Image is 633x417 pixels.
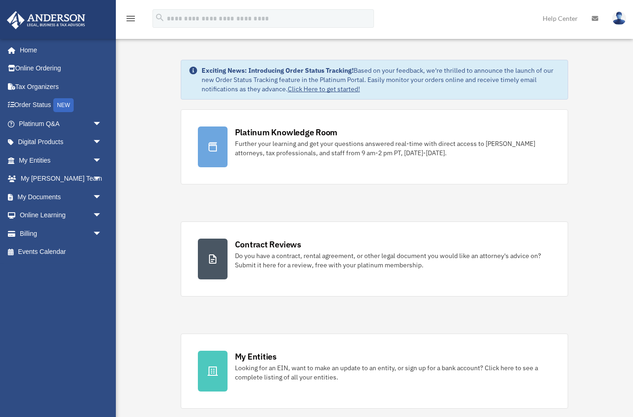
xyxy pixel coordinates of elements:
[93,133,111,152] span: arrow_drop_down
[235,363,551,382] div: Looking for an EIN, want to make an update to an entity, or sign up for a bank account? Click her...
[235,251,551,270] div: Do you have a contract, rental agreement, or other legal document you would like an attorney's ad...
[53,98,74,112] div: NEW
[93,206,111,225] span: arrow_drop_down
[6,114,116,133] a: Platinum Q&Aarrow_drop_down
[6,224,116,243] a: Billingarrow_drop_down
[6,41,111,59] a: Home
[125,16,136,24] a: menu
[202,66,561,94] div: Based on your feedback, we're thrilled to announce the launch of our new Order Status Tracking fe...
[6,96,116,115] a: Order StatusNEW
[181,221,569,297] a: Contract Reviews Do you have a contract, rental agreement, or other legal document you would like...
[125,13,136,24] i: menu
[6,206,116,225] a: Online Learningarrow_drop_down
[6,133,116,152] a: Digital Productsarrow_drop_down
[155,13,165,23] i: search
[6,59,116,78] a: Online Ordering
[93,224,111,243] span: arrow_drop_down
[4,11,88,29] img: Anderson Advisors Platinum Portal
[181,334,569,409] a: My Entities Looking for an EIN, want to make an update to an entity, or sign up for a bank accoun...
[6,170,116,188] a: My [PERSON_NAME] Teamarrow_drop_down
[235,351,277,362] div: My Entities
[6,243,116,261] a: Events Calendar
[6,77,116,96] a: Tax Organizers
[181,109,569,184] a: Platinum Knowledge Room Further your learning and get your questions answered real-time with dire...
[235,239,301,250] div: Contract Reviews
[6,188,116,206] a: My Documentsarrow_drop_down
[93,188,111,207] span: arrow_drop_down
[612,12,626,25] img: User Pic
[93,170,111,189] span: arrow_drop_down
[235,126,338,138] div: Platinum Knowledge Room
[288,85,360,93] a: Click Here to get started!
[235,139,551,158] div: Further your learning and get your questions answered real-time with direct access to [PERSON_NAM...
[202,66,354,75] strong: Exciting News: Introducing Order Status Tracking!
[93,151,111,170] span: arrow_drop_down
[93,114,111,133] span: arrow_drop_down
[6,151,116,170] a: My Entitiesarrow_drop_down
